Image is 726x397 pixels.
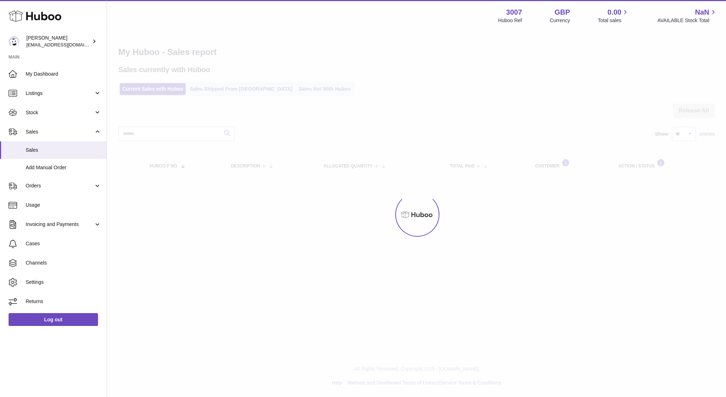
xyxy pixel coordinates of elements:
[26,164,101,171] span: Add Manual Order
[657,17,717,24] span: AVAILABLE Stock Total
[26,182,94,189] span: Orders
[26,90,94,97] span: Listings
[26,240,101,247] span: Cases
[26,221,94,228] span: Invoicing and Payments
[26,279,101,286] span: Settings
[608,7,622,17] span: 0.00
[26,129,94,135] span: Sales
[26,298,101,305] span: Returns
[598,17,629,24] span: Total sales
[26,147,101,154] span: Sales
[9,36,19,47] img: bevmay@maysama.com
[555,7,570,17] strong: GBP
[695,7,709,17] span: NaN
[26,260,101,266] span: Channels
[657,7,717,24] a: NaN AVAILABLE Stock Total
[598,7,629,24] a: 0.00 Total sales
[506,7,522,17] strong: 3007
[26,35,91,48] div: [PERSON_NAME]
[498,17,522,24] div: Huboo Ref
[550,17,570,24] div: Currency
[9,313,98,326] a: Log out
[26,109,94,116] span: Stock
[26,42,105,47] span: [EMAIL_ADDRESS][DOMAIN_NAME]
[26,71,101,77] span: My Dashboard
[26,202,101,208] span: Usage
